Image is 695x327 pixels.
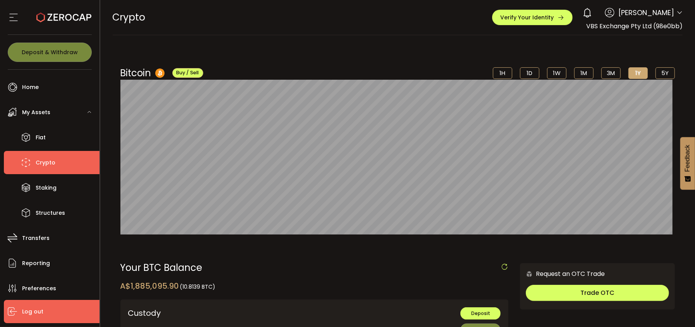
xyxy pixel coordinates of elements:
[500,15,554,20] span: Verify Your Identity
[605,243,695,327] iframe: Chat Widget
[586,22,683,31] span: VBS Exchange Pty Ltd (98e0bb)
[684,145,691,172] span: Feedback
[492,10,573,25] button: Verify Your Identity
[574,67,594,79] li: 1M
[36,207,65,219] span: Structures
[22,50,78,55] span: Deposit & Withdraw
[526,271,533,277] img: 6nGpN7MZ9FLuBP83NiajKbTRY4UzlzQtBKtCrLLspmCkSvCZHBKvY3NxgQaT5JnOQREvtQ257bXeeSTueZfAPizblJ+Fe8JwA...
[493,67,512,79] li: 1H
[36,132,46,143] span: Fiat
[128,307,277,319] div: Custody
[520,269,605,279] div: Request an OTC Trade
[172,68,203,78] button: Buy / Sell
[120,280,216,292] div: A$1,885,095.90
[36,157,55,168] span: Crypto
[22,233,50,244] span: Transfers
[618,7,674,18] span: [PERSON_NAME]
[680,137,695,190] button: Feedback - Show survey
[177,69,199,76] span: Buy / Sell
[547,67,566,79] li: 1W
[180,283,216,291] span: (10.8139 BTC)
[8,43,92,62] button: Deposit & Withdraw
[22,283,56,294] span: Preferences
[113,10,146,24] span: Crypto
[601,67,621,79] li: 3M
[580,288,614,297] span: Trade OTC
[120,66,203,80] div: Bitcoin
[520,67,539,79] li: 1D
[460,307,501,320] button: Deposit
[22,306,43,317] span: Log out
[628,67,648,79] li: 1Y
[526,285,669,301] button: Trade OTC
[22,258,50,269] span: Reporting
[36,182,57,193] span: Staking
[656,67,675,79] li: 5Y
[120,263,509,272] div: Your BTC Balance
[22,82,39,93] span: Home
[471,310,490,317] span: Deposit
[22,107,50,118] span: My Assets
